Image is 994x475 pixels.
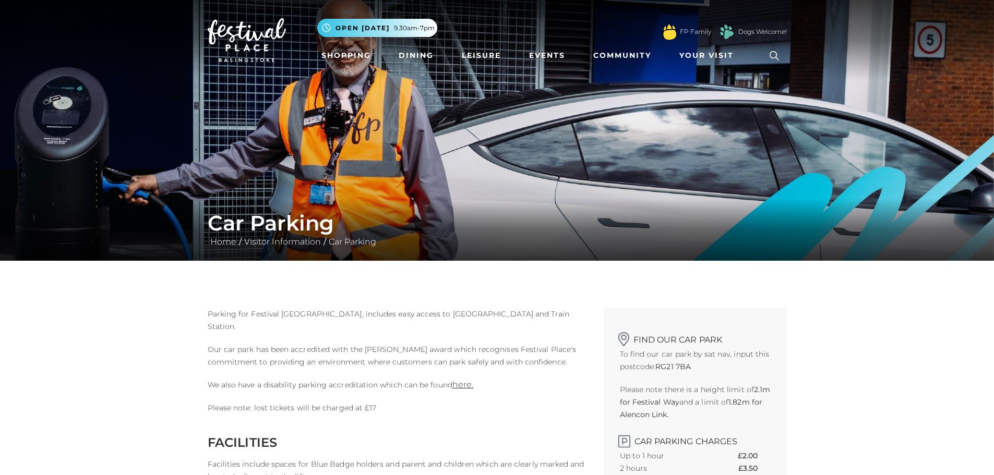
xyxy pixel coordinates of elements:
[394,46,438,65] a: Dining
[208,435,589,450] h2: FACILITIES
[394,23,435,33] span: 9.30am-7pm
[208,18,286,62] img: Festival Place Logo
[525,46,569,65] a: Events
[620,328,771,345] h2: Find our car park
[679,50,734,61] span: Your Visit
[458,46,505,65] a: Leisure
[317,46,375,65] a: Shopping
[620,462,703,474] th: 2 hours
[317,19,437,37] button: Open [DATE] 9.30am-7pm
[208,379,589,391] p: We also have a disability parking accreditation which can be found
[336,23,390,33] span: Open [DATE]
[208,237,239,247] a: Home
[738,462,771,474] th: £3.50
[655,362,691,371] strong: RG21 7BA
[620,348,771,373] p: To find our car park by sat nav, input this postcode:
[738,449,771,462] th: £2.00
[452,380,473,389] a: here.
[208,211,787,236] h1: Car Parking
[326,237,379,247] a: Car Parking
[208,343,589,368] p: Our car park has been accredited with the [PERSON_NAME] award which recognises Festival Place's c...
[738,27,787,36] a: Dogs Welcome!
[589,46,655,65] a: Community
[620,431,771,446] h2: Car Parking Charges
[620,383,771,421] p: Please note there is a height limit of and a limit of
[208,309,569,331] span: Parking for Festival [GEOGRAPHIC_DATA], includes easy access to [GEOGRAPHIC_DATA] and Train Station.
[675,46,743,65] a: Your Visit
[200,211,795,248] div: / /
[208,401,589,414] p: Please note: lost tickets will be charged at £17
[680,27,711,36] a: FP Family
[620,449,703,462] th: Up to 1 hour
[242,237,324,247] a: Visitor Information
